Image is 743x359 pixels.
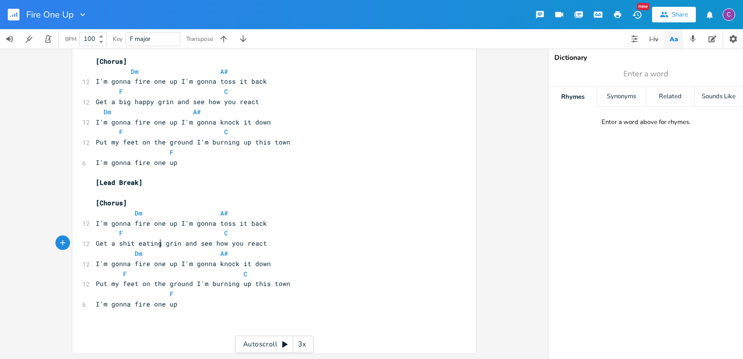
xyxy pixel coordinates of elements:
div: New [637,3,650,10]
span: F [119,127,123,136]
span: I'm gonna fire one up I'm gonna toss it back [96,219,267,228]
span: I'm gonna fire one up I'm gonna toss it back [96,77,267,86]
span: Get a big happy grin and see how you react [96,97,259,106]
span: Dm [131,67,139,76]
span: A# [220,67,228,76]
span: Dm [135,249,142,258]
span: [Chorus] [96,57,127,66]
button: Share [652,7,696,22]
span: I'm gonna fire one up [96,158,177,167]
span: A# [193,108,201,116]
span: A# [220,209,228,217]
span: I'm gonna fire one up I'm gonna knock it down [96,118,271,126]
span: [Chorus] [96,198,127,207]
span: C [224,127,228,136]
span: C [244,269,248,278]
span: C [224,229,228,237]
div: Dictionary [554,54,737,61]
div: Rhymes [548,87,597,107]
span: Dm [135,209,142,217]
span: I'm gonna fire one up I'm gonna knock it down [96,259,271,268]
span: F [123,269,127,278]
div: Key [113,36,123,42]
span: Fire One Up [26,10,74,19]
div: Transpose [186,36,213,42]
button: C [723,3,735,26]
span: F [119,87,123,96]
span: F [119,229,123,237]
div: Enter a word above for rhymes. [601,118,690,126]
span: Enter a word [623,69,668,80]
span: I'm gonna fire one up [96,300,177,308]
div: Related [646,87,694,107]
span: C [224,87,228,96]
span: A# [220,249,228,258]
button: New [627,6,647,23]
div: BPM [65,36,76,42]
span: Dm [104,108,111,116]
span: Put my feet on the ground I'm burning up this town [96,138,290,146]
div: Charlie Glaze [723,8,735,21]
div: Synonyms [597,87,645,107]
span: [Lead Break] [96,178,142,187]
span: F [170,148,174,157]
div: 3x [293,336,311,353]
span: F [170,289,174,298]
div: Autoscroll [235,336,314,353]
div: Sounds Like [695,87,743,107]
span: Get a shit eating grin and see how you react [96,239,267,248]
span: F major [130,35,151,43]
span: Put my feet on the ground I'm burning up this town [96,279,290,288]
div: Share [672,10,688,19]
